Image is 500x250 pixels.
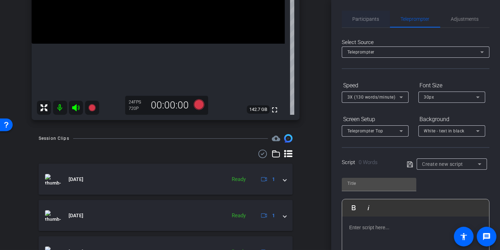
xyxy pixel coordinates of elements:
div: Font Size [418,80,485,92]
div: Select Source [342,38,489,46]
span: 142.7 GB [247,105,270,114]
span: Create new script [422,161,463,167]
img: thumb-nail [45,210,61,221]
span: Participants [353,17,379,21]
img: thumb-nail [45,174,61,185]
div: Speed [342,80,409,92]
span: White - text in black [424,129,465,133]
div: Script [342,158,397,167]
div: 00:00:00 [146,99,193,111]
div: 24 [129,99,146,105]
span: FPS [134,100,141,105]
input: Title [347,179,411,188]
span: 1 [272,212,275,219]
span: 0 Words [359,159,378,165]
div: Ready [228,212,249,220]
span: Teleprompter Top [347,129,383,133]
mat-icon: fullscreen [270,106,279,114]
mat-icon: accessibility [460,232,468,241]
span: Destinations for your clips [272,134,280,143]
mat-expansion-panel-header: thumb-nail[DATE]Ready1 [39,164,293,195]
mat-expansion-panel-header: thumb-nail[DATE]Ready1 [39,200,293,231]
span: [DATE] [69,176,83,183]
button: Bold (Ctrl+B) [347,201,360,215]
img: Session clips [284,134,293,143]
div: Session Clips [39,135,69,142]
span: Teleprompter [347,50,374,55]
span: Adjustments [451,17,479,21]
mat-icon: cloud_upload [272,134,280,143]
span: 3X (130 words/minute) [347,95,396,100]
span: Teleprompter [401,17,430,21]
span: [DATE] [69,212,83,219]
div: Screen Setup [342,113,409,125]
span: 1 [272,176,275,183]
button: Italic (Ctrl+I) [362,201,375,215]
div: Ready [228,175,249,183]
div: Background [418,113,485,125]
mat-icon: message [482,232,491,241]
span: 30px [424,95,434,100]
div: 720P [129,106,146,111]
